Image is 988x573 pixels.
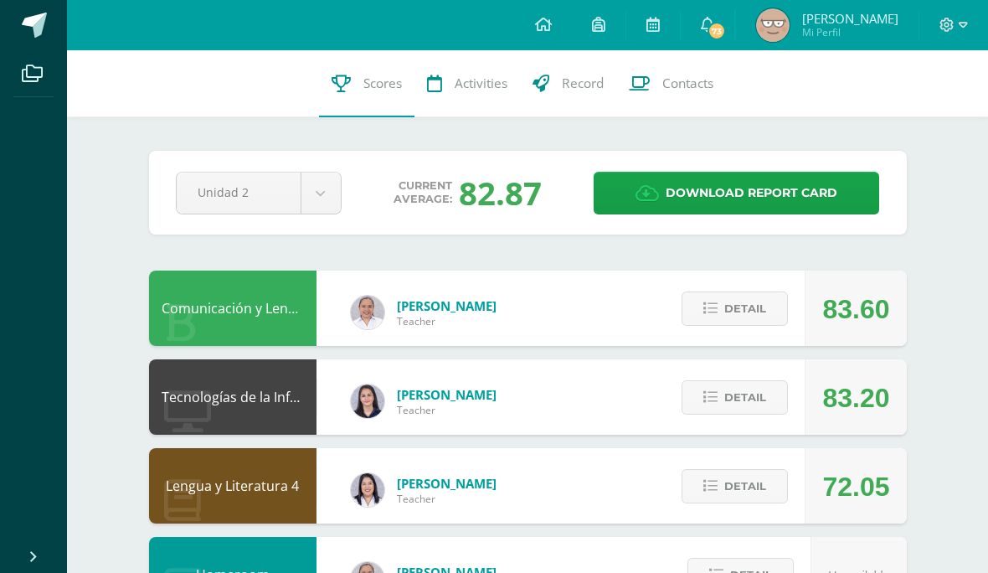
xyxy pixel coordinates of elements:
[351,385,384,418] img: dbcf09110664cdb6f63fe058abfafc14.png
[351,473,384,507] img: fd1196377973db38ffd7ffd912a4bf7e.png
[562,75,604,92] span: Record
[394,179,452,206] span: Current average:
[397,475,497,492] span: [PERSON_NAME]
[397,314,497,328] span: Teacher
[520,50,616,117] a: Record
[682,469,788,503] button: Detail
[397,403,497,417] span: Teacher
[822,360,889,436] div: 83.20
[682,380,788,415] button: Detail
[724,382,766,413] span: Detail
[177,173,341,214] a: Unidad 2
[149,448,316,524] div: Lengua y Literatura 4
[198,173,280,212] span: Unidad 2
[594,172,879,214] a: Download report card
[662,75,713,92] span: Contacts
[319,50,414,117] a: Scores
[724,293,766,324] span: Detail
[397,492,497,506] span: Teacher
[724,471,766,502] span: Detail
[459,171,542,214] div: 82.87
[149,359,316,435] div: Tecnologías de la Información y la Comunicación 4
[708,22,726,40] span: 73
[149,271,316,346] div: Comunicación y Lenguaje L3 Inglés 4
[822,449,889,524] div: 72.05
[363,75,402,92] span: Scores
[666,173,837,214] span: Download report card
[822,271,889,347] div: 83.60
[756,8,790,42] img: e698440ddbead892c22494dff1d0b463.png
[455,75,507,92] span: Activities
[682,292,788,326] button: Detail
[414,50,520,117] a: Activities
[397,386,497,403] span: [PERSON_NAME]
[397,297,497,314] span: [PERSON_NAME]
[802,25,898,39] span: Mi Perfil
[616,50,726,117] a: Contacts
[351,296,384,329] img: 04fbc0eeb5f5f8cf55eb7ff53337e28b.png
[802,10,898,27] span: [PERSON_NAME]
